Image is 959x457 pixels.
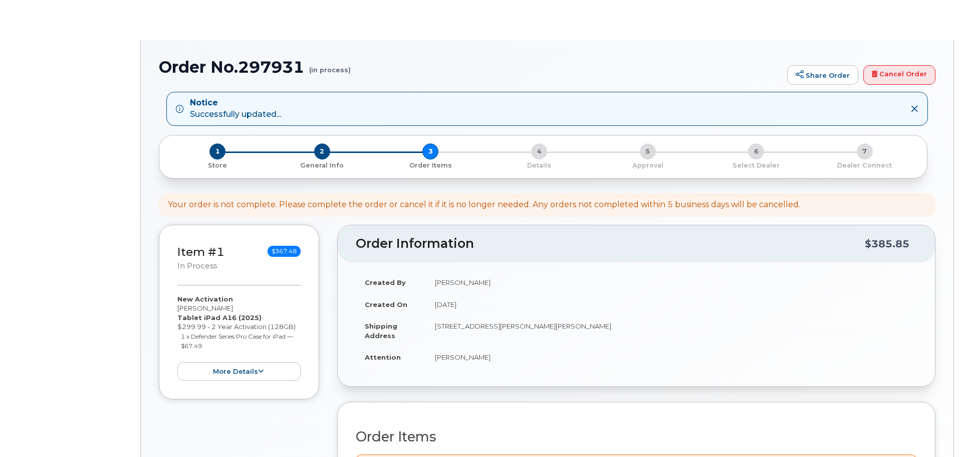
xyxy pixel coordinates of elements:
strong: Notice [190,97,281,109]
strong: Shipping Address [365,322,397,340]
h1: Order No.297931 [159,58,782,76]
a: 1 Store [167,160,268,170]
td: [PERSON_NAME] [426,271,917,293]
td: [DATE] [426,293,917,316]
span: 2 [314,143,330,160]
strong: Tablet iPad A16 (2025) [177,314,262,322]
span: $367.48 [268,246,301,257]
small: 1 x Defender Series Pro Case for iPad — $67.49 [181,333,293,350]
a: 2 General Info [268,160,377,170]
h2: Order Information [356,237,865,251]
strong: Created By [365,278,406,286]
small: (in process) [309,58,351,74]
h2: Order Items [356,429,917,444]
button: more details [177,362,301,381]
small: in process [177,261,217,270]
a: Cancel Order [863,65,935,85]
strong: New Activation [177,295,233,303]
a: Share Order [787,65,858,85]
div: $385.85 [865,234,909,253]
p: General Info [272,161,373,170]
p: Store [171,161,264,170]
div: Your order is not complete. Please complete the order or cancel it if it is no longer needed. Any... [168,199,800,211]
td: [PERSON_NAME] [426,346,917,368]
span: 1 [209,143,225,160]
div: [PERSON_NAME] $299.99 - 2 Year Activation (128GB) [177,294,301,381]
a: Item #1 [177,245,224,259]
td: [STREET_ADDRESS][PERSON_NAME][PERSON_NAME] [426,315,917,346]
strong: Attention [365,353,401,361]
strong: Created On [365,300,407,309]
div: Successfully updated... [190,97,281,120]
